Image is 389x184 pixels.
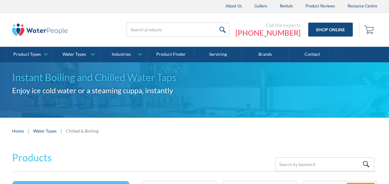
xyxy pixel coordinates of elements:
a: [PHONE_NUMBER] [236,28,300,37]
img: shopping cart [364,24,376,34]
div: Chilled & Boiling [66,128,98,134]
h2: Products [12,150,52,165]
a: Industries [100,47,147,62]
h1: Instant Boiling and Chilled Water Taps [12,70,377,85]
a: Servicing [195,47,242,62]
a: Product Types [6,47,53,62]
a: Shop Online [308,23,353,37]
div: | [60,127,63,134]
div: | [27,127,30,134]
div: Water Types [63,52,86,57]
a: Open empty cart [362,22,377,37]
h2: Enjoy ice cold water or a steaming cuppa, instantly [12,85,377,96]
a: Water Types [33,128,57,134]
a: Water Types [53,47,100,62]
img: The Water People [12,24,68,36]
div: Call the experts [236,22,300,28]
input: Search products [127,23,229,37]
div: Industries [112,52,131,57]
input: Search by keyword [275,157,374,171]
a: Home [12,128,24,134]
a: Brands [242,47,289,62]
div: Product Types [13,52,41,57]
a: Product Finder [148,47,195,62]
a: Contact [289,47,336,62]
